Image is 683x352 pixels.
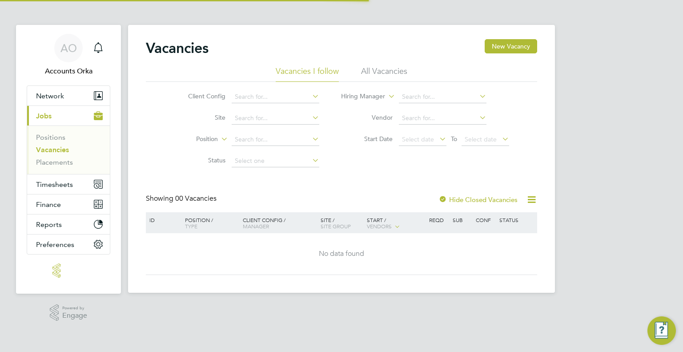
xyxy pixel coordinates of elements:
label: Client Config [174,92,225,100]
span: To [448,133,460,145]
h2: Vacancies [146,39,209,57]
label: Start Date [341,135,393,143]
span: Engage [62,312,87,320]
label: Status [174,156,225,164]
button: New Vacancy [485,39,537,53]
label: Site [174,113,225,121]
div: Sub [450,212,474,227]
img: orka-logo-retina.png [52,263,84,278]
a: Go to account details [27,34,110,77]
span: AO [60,42,77,54]
a: Go to home page [27,263,110,278]
span: Finance [36,200,61,209]
a: Vacancies [36,146,69,154]
nav: Main navigation [16,25,121,294]
li: All Vacancies [361,66,407,82]
div: No data found [147,249,536,259]
div: ID [147,212,178,227]
div: Start / [365,212,427,235]
label: Hiring Manager [334,92,385,101]
span: Select date [402,135,434,143]
span: Powered by [62,304,87,312]
span: Network [36,92,64,100]
div: Client Config / [241,212,318,234]
li: Vacancies I follow [276,66,339,82]
label: Position [167,135,218,144]
div: Site / [318,212,365,234]
input: Search for... [232,91,319,103]
div: Reqd [427,212,450,227]
input: Search for... [399,112,486,125]
span: Accounts Orka [27,66,110,77]
label: Hide Closed Vacancies [438,195,518,204]
span: Type [185,223,197,230]
input: Select one [232,155,319,167]
span: Jobs [36,112,52,120]
span: Select date [465,135,497,143]
div: Conf [474,212,497,227]
a: Placements [36,158,73,166]
input: Search for... [232,134,319,146]
span: 00 Vacancies [175,194,217,203]
div: Showing [146,194,218,203]
span: Reports [36,220,62,229]
div: Status [497,212,536,227]
span: Vendors [367,223,392,230]
span: Preferences [36,240,74,249]
span: Timesheets [36,180,73,189]
a: Positions [36,133,65,142]
span: Manager [243,223,269,230]
button: Engage Resource Center [647,316,676,345]
div: Position / [178,212,241,234]
label: Vendor [341,113,393,121]
input: Search for... [399,91,486,103]
span: Site Group [321,223,351,230]
input: Search for... [232,112,319,125]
